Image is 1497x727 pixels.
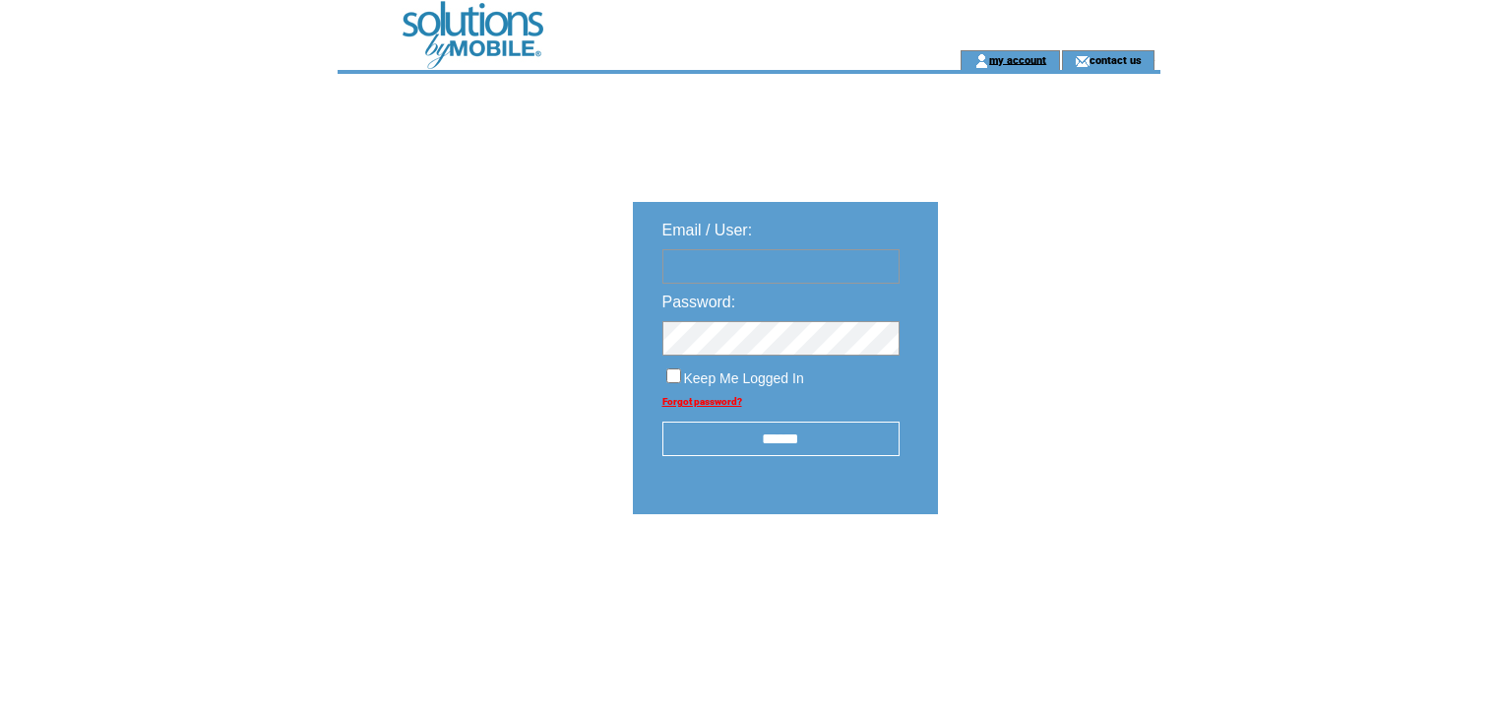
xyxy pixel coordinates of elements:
img: transparent.png [995,563,1093,588]
span: Email / User: [662,222,753,238]
img: account_icon.gif [974,53,989,69]
img: contact_us_icon.gif [1075,53,1090,69]
span: Password: [662,294,736,310]
a: my account [989,53,1046,66]
a: contact us [1090,53,1142,66]
span: Keep Me Logged In [684,370,804,386]
a: Forgot password? [662,396,742,407]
